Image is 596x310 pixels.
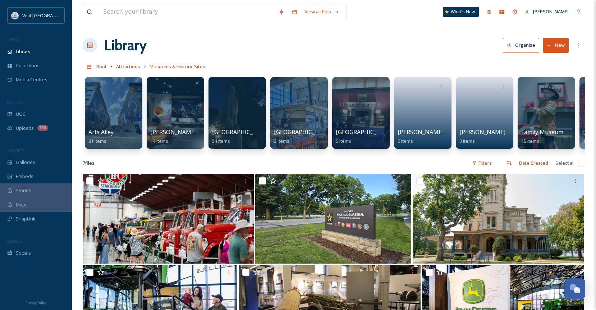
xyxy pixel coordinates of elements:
span: 5 items [336,138,351,144]
a: [PERSON_NAME] [521,5,572,19]
span: 54 items [212,138,230,144]
span: Arts Alley [88,128,114,136]
div: 735 [37,125,48,131]
span: [GEOGRAPHIC_DATA] [274,128,332,136]
span: [PERSON_NAME][GEOGRAPHIC_DATA] [398,128,501,136]
span: Visit [GEOGRAPHIC_DATA] [22,12,78,19]
a: [PERSON_NAME][GEOGRAPHIC_DATA]0 items [398,129,501,144]
a: Organise [503,38,543,53]
a: Arts Alley81 items [88,129,114,144]
span: Attractions [116,63,140,70]
span: [PERSON_NAME] [533,8,569,15]
a: [PERSON_NAME]0 items [459,129,505,144]
span: 0 items [459,138,475,144]
span: [GEOGRAPHIC_DATA] [336,128,394,136]
span: 7 file s [83,160,95,167]
span: Museums & Historic Sites [150,63,205,70]
span: COLLECT [7,100,23,105]
a: Museums & Historic Sites [150,62,205,71]
span: UGC [16,111,26,118]
button: Organise [503,38,539,53]
button: Open Chat [564,278,585,299]
span: Collections [16,62,40,69]
button: New [543,38,569,53]
a: View all files [301,5,343,19]
a: Library [104,35,147,56]
span: 2 items [274,138,289,144]
div: Filters [468,156,495,170]
span: WIDGETS [7,148,24,153]
a: Family Museum15 items [521,129,563,144]
span: 0 items [398,138,413,144]
a: Root [96,62,107,71]
span: Embeds [16,173,33,180]
span: Socials [16,250,31,256]
img: Iowa 80 Trucking Museum.jpg [83,174,254,264]
img: QCCVB_VISIT_vert_logo_4c_tagline_122019.svg [12,12,19,19]
span: Library [16,48,30,55]
a: Privacy Policy [26,298,46,306]
img: Rock Island Arsenal.jpg [255,174,411,264]
span: 81 items [88,138,106,144]
div: Date Created [515,156,552,170]
span: Uploads [16,125,34,132]
a: [GEOGRAPHIC_DATA]54 items [212,129,270,144]
span: SOCIALS [7,238,22,244]
span: Family Museum [521,128,563,136]
span: Root [96,63,107,70]
span: Select all [555,160,574,167]
span: [PERSON_NAME] [459,128,505,136]
span: [PERSON_NAME][GEOGRAPHIC_DATA] [150,128,254,136]
a: [GEOGRAPHIC_DATA]5 items [336,129,394,144]
span: Maps [16,201,28,208]
input: Search your library [100,4,275,20]
span: [GEOGRAPHIC_DATA] [212,128,270,136]
span: Media Centres [16,76,47,83]
a: [GEOGRAPHIC_DATA]2 items [274,129,332,144]
span: Stories [16,187,31,194]
span: 15 items [521,138,539,144]
img: Quarters One.jpg [413,174,584,264]
a: [PERSON_NAME][GEOGRAPHIC_DATA]14 items [150,129,254,144]
span: 14 items [150,138,168,144]
span: Galleries [16,159,35,166]
span: Privacy Policy [26,300,46,305]
a: Attractions [116,62,140,71]
a: What's New [443,7,479,17]
span: MEDIA [7,37,20,42]
span: SnapLink [16,215,36,222]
